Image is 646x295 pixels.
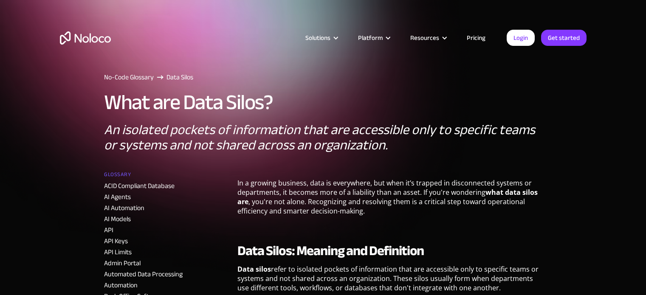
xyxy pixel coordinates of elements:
[400,32,456,43] div: Resources
[305,32,330,43] div: Solutions
[104,180,175,192] a: ACID Compliant Database
[237,188,538,206] strong: what data silos are
[456,32,496,43] a: Pricing
[104,268,183,281] a: Automated Data Processing
[507,30,535,46] a: Login
[237,178,542,222] p: In a growing business, data is everywhere, but when it’s trapped in disconnected systems or depar...
[104,91,273,114] h1: What are Data Silos?
[60,31,111,45] a: home
[104,213,131,225] a: AI Models
[104,191,131,203] a: AI Agents
[358,32,383,43] div: Platform
[237,264,271,274] strong: Data silos
[347,32,400,43] div: Platform
[104,202,144,214] a: AI Automation
[295,32,347,43] div: Solutions
[237,238,424,264] strong: Data Silos: Meaning and Definition
[104,246,132,258] a: API Limits
[410,32,439,43] div: Resources
[104,168,231,181] a: Glossary
[104,168,131,181] h2: Glossary
[104,279,138,292] a: Automation
[541,30,587,46] a: Get started
[104,224,113,236] a: API
[104,257,141,270] a: Admin Portal
[104,235,128,247] a: API Keys
[104,122,542,153] p: An isolated pockets of information that are accessible only to specific teams or systems and not ...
